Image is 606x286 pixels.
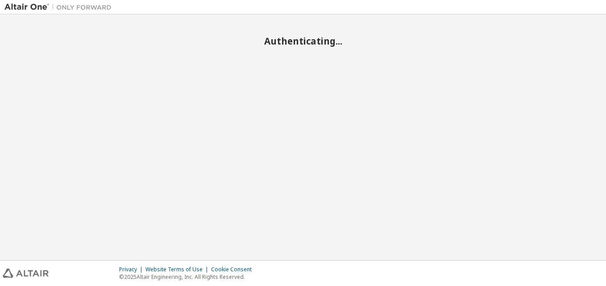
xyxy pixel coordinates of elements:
div: Privacy [119,266,145,273]
img: altair_logo.svg [3,269,49,278]
h2: Authenticating... [4,35,602,47]
div: Cookie Consent [211,266,257,273]
img: Altair One [4,3,116,12]
div: Website Terms of Use [145,266,211,273]
p: © 2025 Altair Engineering, Inc. All Rights Reserved. [119,273,257,281]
